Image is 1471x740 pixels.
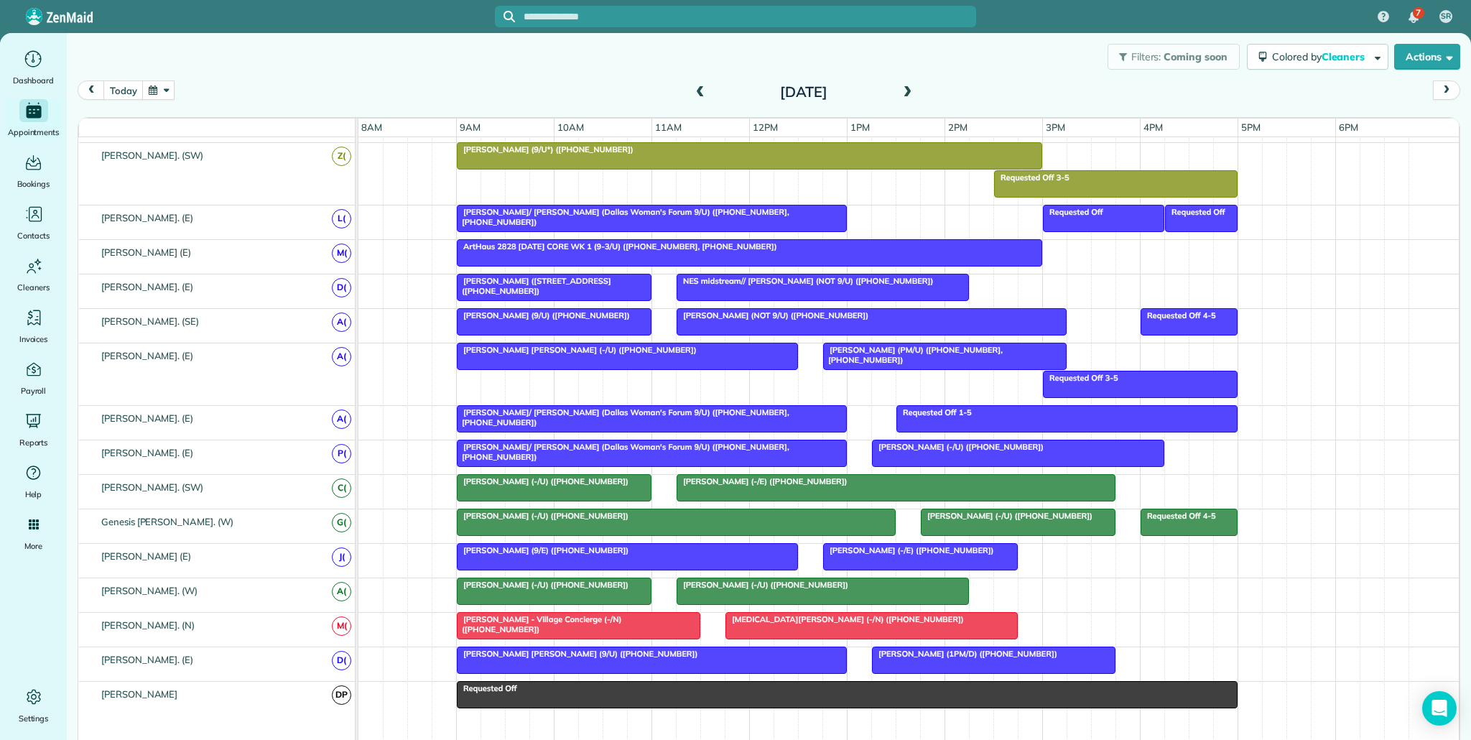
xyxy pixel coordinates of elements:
[24,539,42,553] span: More
[6,99,61,139] a: Appointments
[1238,121,1263,133] span: 5pm
[98,447,196,458] span: [PERSON_NAME]. (E)
[1140,511,1217,521] span: Requested Off 4-5
[6,685,61,726] a: Settings
[6,358,61,398] a: Payroll
[98,246,194,258] span: [PERSON_NAME] (E)
[17,177,50,191] span: Bookings
[17,228,50,243] span: Contacts
[1322,50,1368,63] span: Cleaners
[1422,691,1457,726] div: Open Intercom Messenger
[332,278,351,297] span: D(
[920,511,1093,521] span: [PERSON_NAME] (-/U) ([PHONE_NUMBER])
[456,580,629,590] span: [PERSON_NAME] (-/U) ([PHONE_NUMBER])
[456,442,789,462] span: [PERSON_NAME]/ [PERSON_NAME] (Dallas Woman's Forum 9/U) ([PHONE_NUMBER], [PHONE_NUMBER])
[332,147,351,166] span: Z(
[1141,121,1166,133] span: 4pm
[98,688,181,700] span: [PERSON_NAME]
[6,254,61,295] a: Cleaners
[945,121,970,133] span: 2pm
[848,121,873,133] span: 1pm
[456,276,611,296] span: [PERSON_NAME] ([STREET_ADDRESS] ([PHONE_NUMBER])
[1433,80,1460,100] button: next
[332,616,351,636] span: M(
[456,511,629,521] span: [PERSON_NAME] (-/U) ([PHONE_NUMBER])
[456,683,518,693] span: Requested Off
[19,435,48,450] span: Reports
[871,442,1044,452] span: [PERSON_NAME] (-/U) ([PHONE_NUMBER])
[332,547,351,567] span: J(
[1042,373,1119,383] span: Requested Off 3-5
[332,244,351,263] span: M(
[456,207,789,227] span: [PERSON_NAME]/ [PERSON_NAME] (Dallas Woman's Forum 9/U) ([PHONE_NUMBER], [PHONE_NUMBER])
[13,73,54,88] span: Dashboard
[78,80,105,100] button: prev
[1394,44,1460,70] button: Actions
[19,332,48,346] span: Invoices
[98,281,196,292] span: [PERSON_NAME]. (E)
[896,407,973,417] span: Requested Off 1-5
[332,444,351,463] span: P(
[456,144,634,154] span: [PERSON_NAME] (9/U*) ([PHONE_NUMBER])
[1441,11,1451,22] span: SR
[750,121,781,133] span: 12pm
[676,310,869,320] span: [PERSON_NAME] (NOT 9/U) ([PHONE_NUMBER])
[21,384,47,398] span: Payroll
[6,47,61,88] a: Dashboard
[332,478,351,498] span: C(
[1140,310,1217,320] span: Requested Off 4-5
[495,11,515,22] button: Focus search
[98,654,196,665] span: [PERSON_NAME]. (E)
[456,310,631,320] span: [PERSON_NAME] (9/U) ([PHONE_NUMBER])
[19,711,49,726] span: Settings
[1042,207,1104,217] span: Requested Off
[98,350,196,361] span: [PERSON_NAME]. (E)
[1336,121,1361,133] span: 6pm
[98,212,196,223] span: [PERSON_NAME]. (E)
[6,410,61,450] a: Reports
[25,487,42,501] span: Help
[1247,44,1388,70] button: Colored byCleaners
[332,582,351,601] span: A(
[1272,50,1370,63] span: Colored by
[103,80,143,100] button: today
[1398,1,1429,33] div: 7 unread notifications
[652,121,685,133] span: 11am
[1043,121,1068,133] span: 3pm
[98,550,194,562] span: [PERSON_NAME] (E)
[17,280,50,295] span: Cleaners
[456,545,629,555] span: [PERSON_NAME] (9/E) ([PHONE_NUMBER])
[358,121,385,133] span: 8am
[871,649,1058,659] span: [PERSON_NAME] (1PM/D) ([PHONE_NUMBER])
[714,84,894,100] h2: [DATE]
[98,481,206,493] span: [PERSON_NAME]. (SW)
[332,513,351,532] span: G(
[98,149,206,161] span: [PERSON_NAME]. (SW)
[1416,7,1421,19] span: 7
[456,345,697,355] span: [PERSON_NAME] [PERSON_NAME] (-/U) ([PHONE_NUMBER])
[98,412,196,424] span: [PERSON_NAME]. (E)
[332,209,351,228] span: L(
[6,203,61,243] a: Contacts
[676,476,848,486] span: [PERSON_NAME] (-/E) ([PHONE_NUMBER])
[457,121,483,133] span: 9am
[725,614,965,624] span: [MEDICAL_DATA][PERSON_NAME] (-/N) ([PHONE_NUMBER])
[98,516,236,527] span: Genesis [PERSON_NAME]. (W)
[504,11,515,22] svg: Focus search
[456,649,698,659] span: [PERSON_NAME] [PERSON_NAME] (9/U) ([PHONE_NUMBER])
[456,407,789,427] span: [PERSON_NAME]/ [PERSON_NAME] (Dallas Woman's Forum 9/U) ([PHONE_NUMBER], [PHONE_NUMBER])
[98,585,200,596] span: [PERSON_NAME]. (W)
[332,313,351,332] span: A(
[822,545,995,555] span: [PERSON_NAME] (-/E) ([PHONE_NUMBER])
[6,306,61,346] a: Invoices
[1131,50,1161,63] span: Filters:
[993,172,1070,182] span: Requested Off 3-5
[332,347,351,366] span: A(
[554,121,587,133] span: 10am
[456,476,629,486] span: [PERSON_NAME] (-/U) ([PHONE_NUMBER])
[676,276,934,286] span: NES midstream// [PERSON_NAME] (NOT 9/U) ([PHONE_NUMBER])
[1164,50,1228,63] span: Coming soon
[456,614,622,634] span: [PERSON_NAME] - Village Concierge (-/N) ([PHONE_NUMBER])
[822,345,1003,365] span: [PERSON_NAME] (PM/U) ([PHONE_NUMBER], [PHONE_NUMBER])
[1164,207,1226,217] span: Requested Off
